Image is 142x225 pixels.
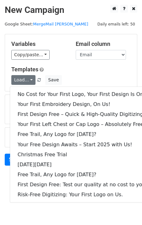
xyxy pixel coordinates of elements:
small: Google Sheet: [5,22,88,26]
a: Load... [11,75,35,85]
a: Send [5,154,25,166]
a: Templates [11,66,38,73]
a: MergeMail [PERSON_NAME] [33,22,88,26]
a: Copy/paste... [11,50,50,60]
button: Save [45,75,62,85]
a: Daily emails left: 50 [95,22,137,26]
h2: New Campaign [5,5,137,15]
span: Daily emails left: 50 [95,21,137,28]
h5: Variables [11,41,66,47]
h5: Email column [76,41,131,47]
